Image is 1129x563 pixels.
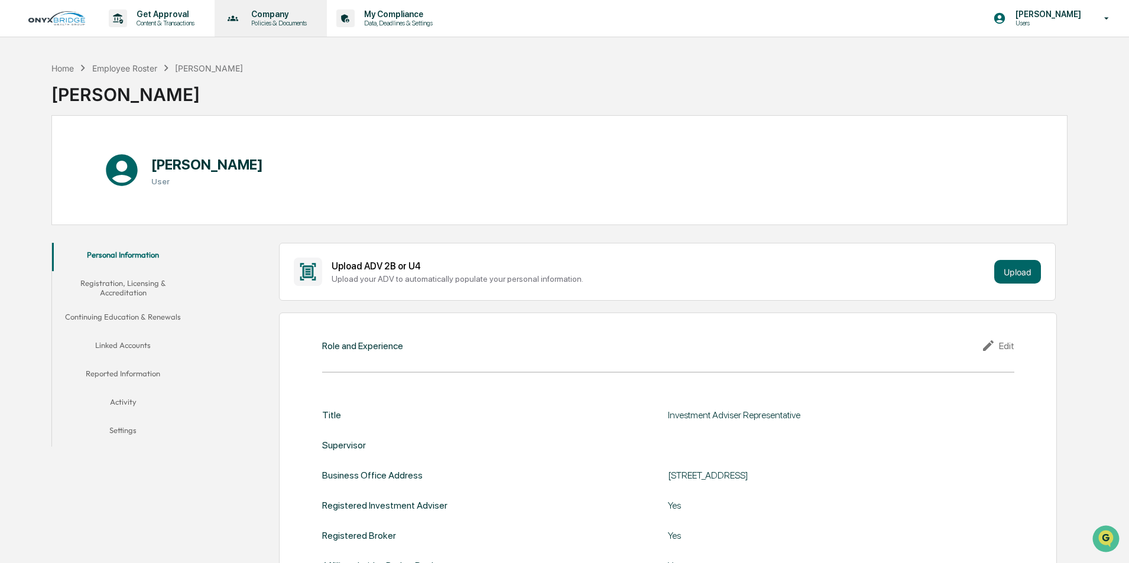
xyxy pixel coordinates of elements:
[12,173,21,182] div: 🔎
[28,11,85,25] img: logo
[1006,9,1087,19] p: [PERSON_NAME]
[52,243,194,447] div: secondary tabs example
[40,102,154,112] div: We're offline, we'll be back soon
[322,340,403,352] div: Role and Experience
[24,149,76,161] span: Preclearance
[355,9,439,19] p: My Compliance
[98,149,147,161] span: Attestations
[7,144,81,165] a: 🖐️Preclearance
[52,305,194,333] button: Continuing Education & Renewals
[322,440,366,451] div: Supervisor
[52,362,194,390] button: Reported Information
[52,243,194,271] button: Personal Information
[322,409,341,421] div: Title
[40,90,194,102] div: Start new chat
[51,63,74,73] div: Home
[322,470,423,481] div: Business Office Address
[668,470,963,481] div: [STREET_ADDRESS]
[242,9,313,19] p: Company
[668,530,963,541] div: Yes
[12,90,33,112] img: 1746055101610-c473b297-6a78-478c-a979-82029cc54cd1
[1006,19,1087,27] p: Users
[322,500,447,511] div: Registered Investment Adviser
[81,144,151,165] a: 🗄️Attestations
[24,171,74,183] span: Data Lookup
[92,63,157,73] div: Employee Roster
[175,63,243,73] div: [PERSON_NAME]
[52,333,194,362] button: Linked Accounts
[12,25,215,44] p: How can we help?
[355,19,439,27] p: Data, Deadlines & Settings
[332,274,990,284] div: Upload your ADV to automatically populate your personal information.
[151,156,263,173] h1: [PERSON_NAME]
[242,19,313,27] p: Policies & Documents
[7,167,79,188] a: 🔎Data Lookup
[127,9,200,19] p: Get Approval
[151,177,263,186] h3: User
[118,200,143,209] span: Pylon
[1091,524,1123,556] iframe: Open customer support
[52,390,194,418] button: Activity
[52,271,194,305] button: Registration, Licensing & Accreditation
[127,19,200,27] p: Content & Transactions
[12,150,21,160] div: 🖐️
[51,74,243,105] div: [PERSON_NAME]
[86,150,95,160] div: 🗄️
[668,409,963,421] div: Investment Adviser Representative
[668,500,963,511] div: Yes
[201,94,215,108] button: Start new chat
[52,418,194,447] button: Settings
[332,261,990,272] div: Upload ADV 2B or U4
[981,339,1014,353] div: Edit
[994,260,1041,284] button: Upload
[83,200,143,209] a: Powered byPylon
[322,530,396,541] div: Registered Broker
